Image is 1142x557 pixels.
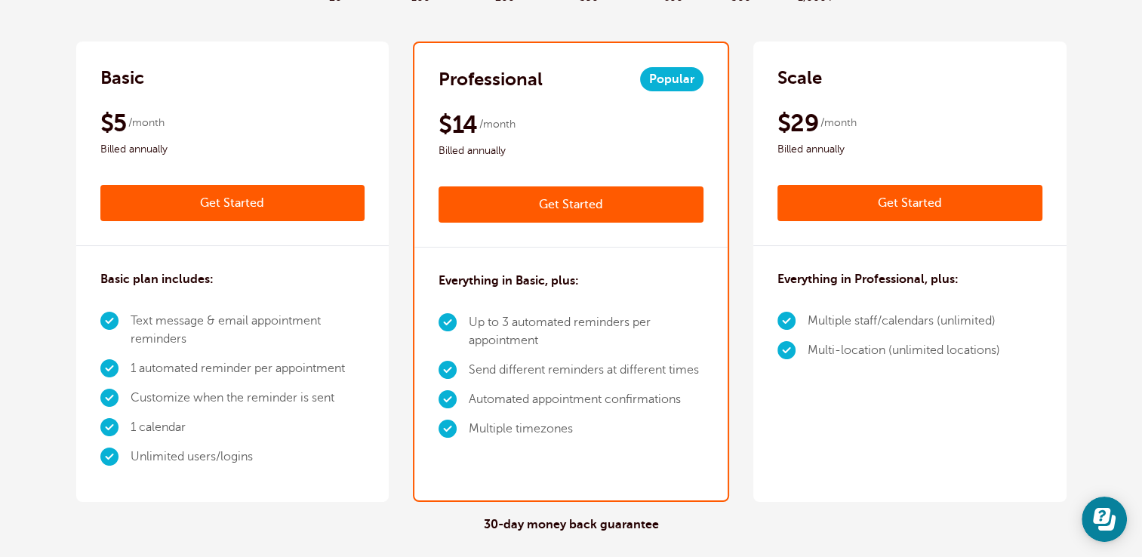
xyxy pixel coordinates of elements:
li: Unlimited users/logins [131,442,365,472]
span: Billed annually [439,142,703,160]
span: Billed annually [777,140,1042,158]
li: 1 automated reminder per appointment [131,354,365,383]
li: Multiple staff/calendars (unlimited) [808,306,1000,336]
li: Multi-location (unlimited locations) [808,336,1000,365]
a: Get Started [100,185,365,221]
li: Customize when the reminder is sent [131,383,365,413]
span: /month [128,114,165,132]
span: $5 [100,108,127,138]
iframe: Resource center [1082,497,1127,542]
h2: Professional [439,67,543,91]
li: Automated appointment confirmations [469,385,703,414]
a: Get Started [439,186,703,223]
h3: Basic plan includes: [100,270,214,288]
span: $14 [439,109,477,140]
li: Multiple timezones [469,414,703,444]
span: /month [820,114,857,132]
h3: Everything in Professional, plus: [777,270,959,288]
h2: Basic [100,66,144,90]
h4: 30-day money back guarantee [484,518,659,532]
h2: Scale [777,66,822,90]
span: $29 [777,108,818,138]
span: Billed annually [100,140,365,158]
li: Send different reminders at different times [469,355,703,385]
span: Popular [640,67,703,91]
li: 1 calendar [131,413,365,442]
li: Up to 3 automated reminders per appointment [469,308,703,355]
a: Get Started [777,185,1042,221]
h3: Everything in Basic, plus: [439,272,579,290]
span: /month [479,115,516,134]
li: Text message & email appointment reminders [131,306,365,354]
